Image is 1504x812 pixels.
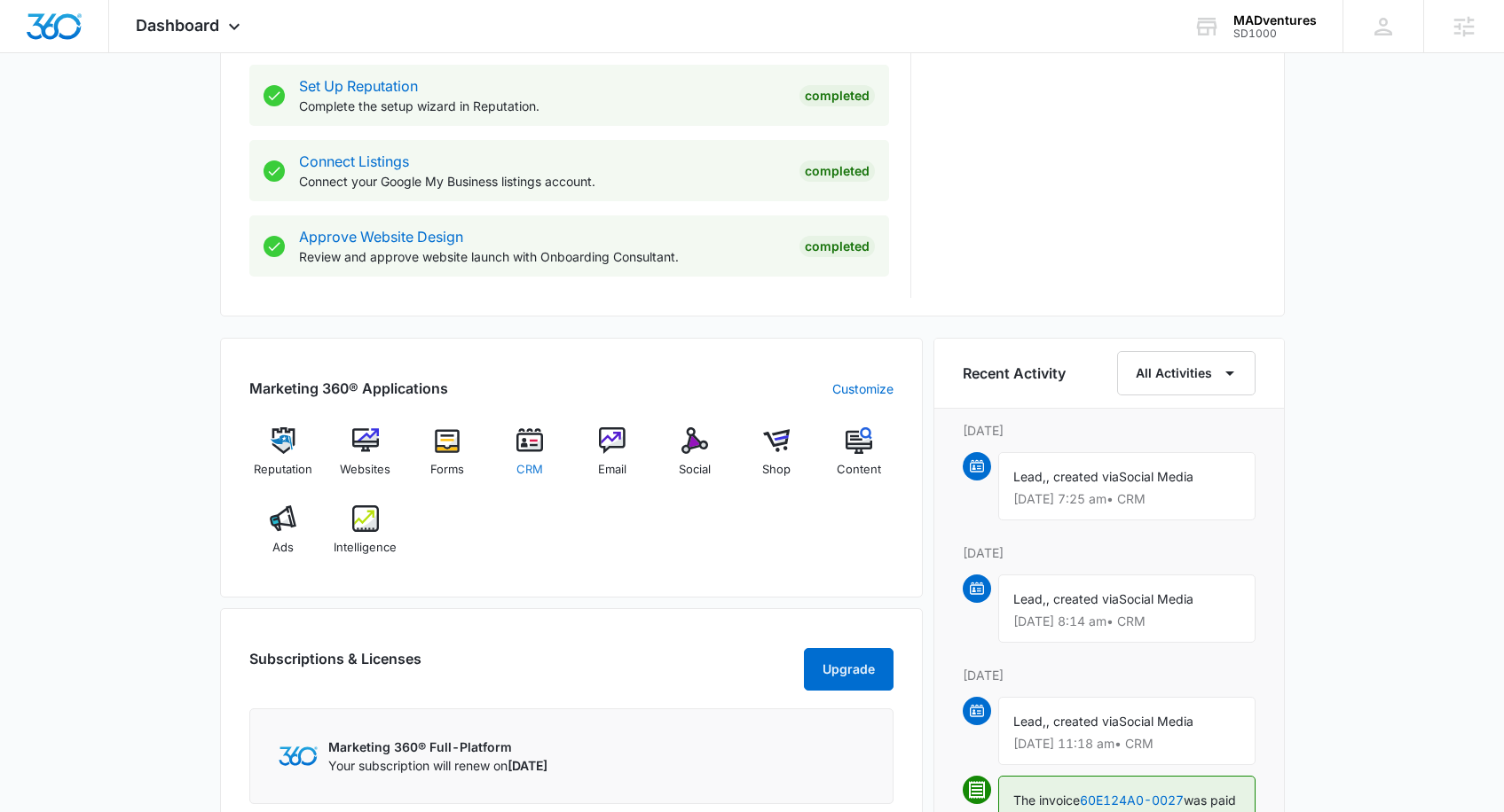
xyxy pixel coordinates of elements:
[837,461,881,479] span: Content
[328,738,547,756] p: Marketing 360® Full-Platform
[249,378,448,399] h2: Marketing 360® Applications
[516,461,543,479] span: CRM
[1013,792,1080,808] span: The invoice
[272,539,294,557] span: Ads
[1013,469,1046,484] span: Lead,
[1013,493,1240,505] p: [DATE] 7:25 am • CRM
[963,666,1256,684] p: [DATE]
[832,379,894,398] a: Customize
[598,461,626,479] span: Email
[743,427,811,491] a: Shop
[340,461,390,479] span: Websites
[1013,738,1240,750] p: [DATE] 11:18 am • CRM
[508,758,547,773] span: [DATE]
[825,427,894,491] a: Content
[1013,615,1240,628] p: [DATE] 8:14 am • CRM
[254,461,312,479] span: Reputation
[331,505,399,569] a: Intelligence
[1013,714,1046,729] span: Lead,
[299,97,785,115] p: Complete the setup wizard in Reputation.
[762,461,791,479] span: Shop
[660,427,728,491] a: Social
[334,539,397,557] span: Intelligence
[1119,591,1193,606] span: Social Media
[299,247,785,266] p: Review and approve website launch with Onboarding Consultant.
[249,505,318,569] a: Ads
[1046,714,1119,729] span: , created via
[331,427,399,491] a: Websites
[299,152,409,170] a: Connect Listings
[1117,351,1256,395] button: All Activities
[679,461,711,479] span: Social
[1013,591,1046,606] span: Lead,
[299,228,463,246] a: Approve Website Design
[804,648,894,691] button: Upgrade
[1233,13,1317,27] div: account name
[1119,469,1193,484] span: Social Media
[496,427,564,491] a: CRM
[1046,591,1119,606] span: , created via
[1119,714,1193,729] span: Social Media
[579,427,647,491] a: Email
[1233,27,1317,40] div: account id
[299,172,785,191] p: Connect your Google My Business listings account.
[413,427,482,491] a: Forms
[963,363,1066,384] h6: Recent Activity
[963,421,1256,440] p: [DATE]
[279,746,318,765] img: Marketing 360 Logo
[1080,792,1184,808] a: 60E124A0-0027
[799,236,875,257] div: Completed
[430,461,464,479] span: Forms
[249,648,421,683] h2: Subscriptions & Licenses
[963,543,1256,562] p: [DATE]
[299,77,418,95] a: Set Up Reputation
[328,756,547,775] p: Your subscription will renew on
[249,427,318,491] a: Reputation
[799,85,875,106] div: Completed
[799,160,875,182] div: Completed
[136,16,219,35] span: Dashboard
[1046,469,1119,484] span: , created via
